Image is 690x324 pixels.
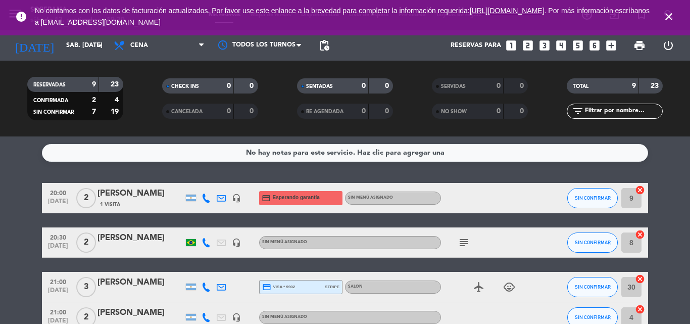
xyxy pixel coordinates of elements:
[232,313,241,322] i: headset_mic
[663,11,675,23] i: close
[76,277,96,297] span: 3
[92,81,96,88] strong: 9
[35,7,650,26] span: No contamos con los datos de facturación actualizados. Por favor use este enlance a la brevedad p...
[97,232,183,245] div: [PERSON_NAME]
[262,315,307,319] span: Sin menú asignado
[325,284,339,290] span: stripe
[632,82,636,89] strong: 9
[33,98,68,103] span: CONFIRMADA
[441,109,467,114] span: NO SHOW
[97,276,183,289] div: [PERSON_NAME]
[505,39,518,52] i: looks_one
[100,201,120,209] span: 1 Visita
[45,306,71,317] span: 21:00
[497,108,501,115] strong: 0
[306,84,333,89] span: SENTADAS
[588,39,601,52] i: looks_6
[348,285,363,289] span: SALON
[458,237,470,249] i: subject
[662,39,674,52] i: power_settings_new
[497,82,501,89] strong: 0
[45,231,71,243] span: 20:30
[521,39,534,52] i: looks_two
[111,81,121,88] strong: 23
[171,84,199,89] span: CHECK INS
[470,7,545,15] a: [URL][DOMAIN_NAME]
[97,306,183,319] div: [PERSON_NAME]
[385,82,391,89] strong: 0
[115,97,121,104] strong: 4
[171,109,203,114] span: CANCELADA
[635,304,645,314] i: cancel
[45,275,71,287] span: 21:00
[567,277,618,297] button: SIN CONFIRMAR
[227,108,231,115] strong: 0
[362,108,366,115] strong: 0
[76,233,96,253] span: 2
[575,240,611,245] span: SIN CONFIRMAR
[250,108,256,115] strong: 0
[92,108,96,115] strong: 7
[92,97,96,104] strong: 2
[575,195,611,201] span: SIN CONFIRMAR
[250,82,256,89] strong: 0
[635,274,645,284] i: cancel
[573,84,588,89] span: TOTAL
[362,82,366,89] strong: 0
[232,194,241,203] i: headset_mic
[130,42,148,49] span: Cena
[262,194,271,203] i: credit_card
[306,109,343,114] span: RE AGENDADA
[520,82,526,89] strong: 0
[520,108,526,115] strong: 0
[45,198,71,210] span: [DATE]
[571,39,584,52] i: looks_5
[15,11,27,23] i: error
[635,229,645,240] i: cancel
[348,196,393,200] span: Sin menú asignado
[451,42,501,49] span: Reservas para
[262,283,295,292] span: visa * 9902
[567,188,618,208] button: SIN CONFIRMAR
[246,147,445,159] div: No hay notas para este servicio. Haz clic para agregar una
[262,240,307,244] span: Sin menú asignado
[654,30,682,61] div: LOG OUT
[572,105,584,117] i: filter_list
[76,188,96,208] span: 2
[318,39,330,52] span: pending_actions
[94,39,106,52] i: arrow_drop_down
[232,238,241,247] i: headset_mic
[8,34,61,57] i: [DATE]
[45,243,71,254] span: [DATE]
[503,281,515,293] i: child_care
[538,39,551,52] i: looks_3
[575,314,611,320] span: SIN CONFIRMAR
[635,185,645,195] i: cancel
[111,108,121,115] strong: 19
[441,84,466,89] span: SERVIDAS
[473,281,485,293] i: airplanemode_active
[45,187,71,198] span: 20:00
[385,108,391,115] strong: 0
[45,287,71,299] span: [DATE]
[633,39,646,52] span: print
[651,82,661,89] strong: 23
[605,39,618,52] i: add_box
[584,106,662,117] input: Filtrar por nombre...
[227,82,231,89] strong: 0
[575,284,611,290] span: SIN CONFIRMAR
[555,39,568,52] i: looks_4
[262,283,271,292] i: credit_card
[33,110,74,115] span: SIN CONFIRMAR
[97,187,183,200] div: [PERSON_NAME]
[567,233,618,253] button: SIN CONFIRMAR
[33,82,66,87] span: RESERVADAS
[273,194,320,202] span: Esperando garantía
[35,7,650,26] a: . Por más información escríbanos a [EMAIL_ADDRESS][DOMAIN_NAME]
